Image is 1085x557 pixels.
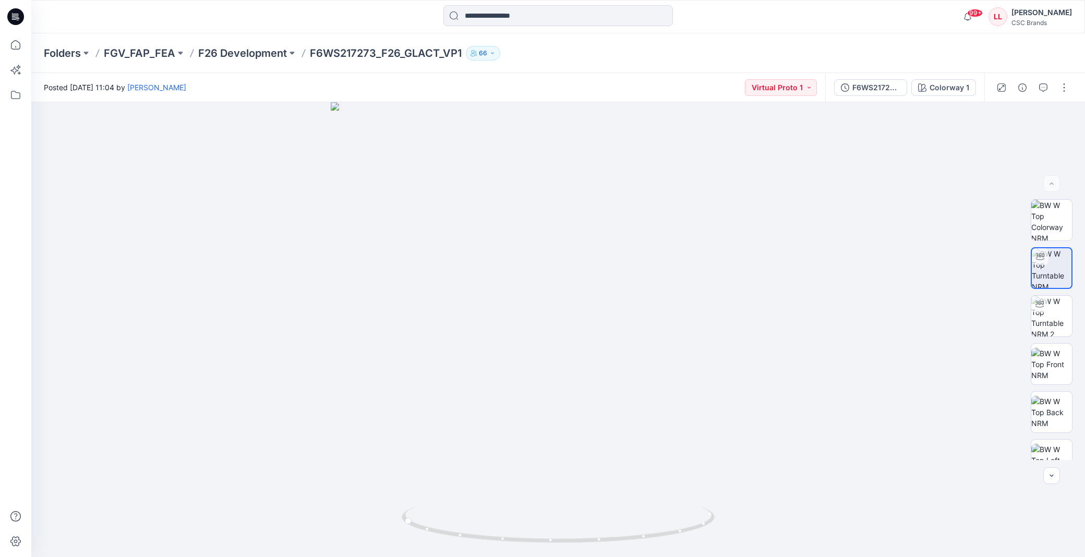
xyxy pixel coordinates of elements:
[930,82,969,93] div: Colorway 1
[967,9,983,17] span: 99+
[834,79,907,96] button: F6WS217273_F26_GLACT_VP1
[127,83,186,92] a: [PERSON_NAME]
[1011,6,1072,19] div: [PERSON_NAME]
[1032,248,1071,288] img: BW W Top Turntable NRM
[1031,444,1072,477] img: BW W Top Left NRM
[1031,200,1072,240] img: BW W Top Colorway NRM
[44,82,186,93] span: Posted [DATE] 11:04 by
[1031,348,1072,381] img: BW W Top Front NRM
[852,82,900,93] div: F6WS217273_F26_GLACT_VP1
[198,46,287,60] a: F26 Development
[1014,79,1031,96] button: Details
[479,47,487,59] p: 66
[988,7,1007,26] div: LL
[1031,396,1072,429] img: BW W Top Back NRM
[1031,296,1072,336] img: BW W Top Turntable NRM 2
[1011,19,1072,27] div: CSC Brands
[911,79,976,96] button: Colorway 1
[310,46,462,60] p: F6WS217273_F26_GLACT_VP1
[104,46,175,60] a: FGV_FAP_FEA
[44,46,81,60] a: Folders
[466,46,500,60] button: 66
